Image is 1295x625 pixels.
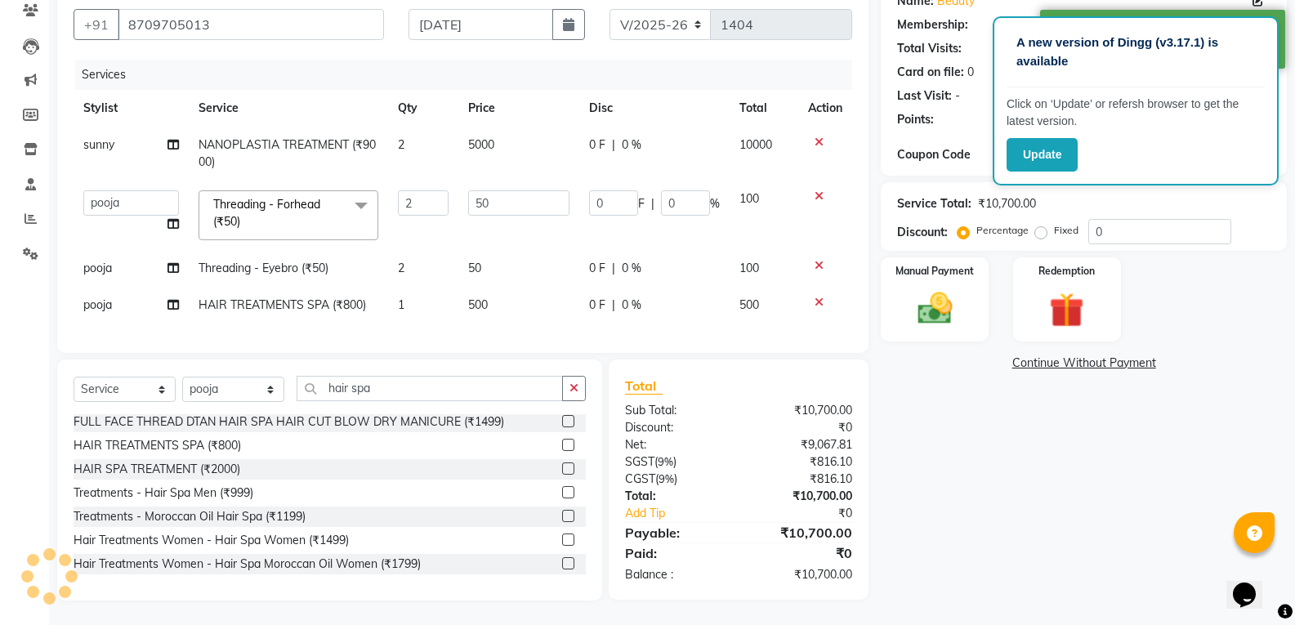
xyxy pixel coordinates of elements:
div: ( ) [613,471,739,488]
span: HAIR TREATMENTS SPA (₹800) [199,297,366,312]
div: Service Total: [897,195,971,212]
div: HAIR SPA TREATMENT (₹2000) [74,461,240,478]
span: 1 [398,297,404,312]
label: Manual Payment [895,264,974,279]
span: | [612,136,615,154]
span: 500 [739,297,759,312]
div: HAIR TREATMENTS SPA (₹800) [74,437,241,454]
div: ₹10,700.00 [739,523,864,542]
span: 9% [659,472,674,485]
span: 500 [468,297,488,312]
div: Coupon Code [897,146,1021,163]
span: pooja [83,261,112,275]
div: FULL FACE THREAD DTAN HAIR SPA HAIR CUT BLOW DRY MANICURE (₹1499) [74,413,504,431]
div: Discount: [897,224,948,241]
input: Search by Name/Mobile/Email/Code [118,9,384,40]
span: % [710,195,720,212]
span: pooja [83,297,112,312]
input: Search or Scan [297,376,563,401]
span: NANOPLASTIA TREATMENT (₹9000) [199,137,376,169]
button: Update [1007,138,1078,172]
span: | [651,195,654,212]
span: | [612,260,615,277]
span: 100 [739,261,759,275]
span: 5000 [468,137,494,152]
div: ₹10,700.00 [739,402,864,419]
img: _cash.svg [907,288,963,328]
span: 10000 [739,137,772,152]
div: - [955,87,960,105]
label: Fixed [1054,223,1078,238]
button: +91 [74,9,119,40]
span: 9% [658,455,673,468]
th: Action [798,90,852,127]
span: 2 [398,261,404,275]
div: Treatments - Moroccan Oil Hair Spa (₹1199) [74,508,306,525]
a: x [240,214,248,229]
span: 0 % [622,260,641,277]
span: Threading - Forhead (₹50) [213,197,320,229]
div: Last Visit: [897,87,952,105]
label: Redemption [1038,264,1095,279]
span: 50 [468,261,481,275]
th: Stylist [74,90,189,127]
div: 0 [967,64,974,81]
div: Hair Treatments Women - Hair Spa Women (₹1499) [74,532,349,549]
span: Threading - Eyebro (₹50) [199,261,328,275]
div: Membership: [897,16,968,33]
span: 0 F [589,297,605,314]
p: Click on ‘Update’ or refersh browser to get the latest version. [1007,96,1265,130]
div: Sub Total: [613,402,739,419]
div: Treatments - Hair Spa Men (₹999) [74,484,253,502]
div: Balance : [613,566,739,583]
a: Add Tip [613,505,760,522]
th: Disc [579,90,730,127]
div: ₹816.10 [739,453,864,471]
span: 2 [398,137,404,152]
div: ₹816.10 [739,471,864,488]
img: _gift.svg [1038,288,1095,332]
div: ₹10,700.00 [739,566,864,583]
a: Continue Without Payment [884,355,1284,372]
span: sunny [83,137,114,152]
div: Total Visits: [897,40,962,57]
span: 0 F [589,136,605,154]
span: Total [625,377,663,395]
span: | [612,297,615,314]
div: Total: [613,488,739,505]
span: CGST [625,471,655,486]
div: ₹10,700.00 [978,195,1036,212]
div: ( ) [613,453,739,471]
span: SGST [625,454,654,469]
div: Discount: [613,419,739,436]
span: 0 % [622,136,641,154]
div: Net: [613,436,739,453]
th: Price [458,90,580,127]
th: Total [730,90,798,127]
label: Percentage [976,223,1029,238]
th: Qty [388,90,458,127]
div: Services [75,60,864,90]
div: Payable: [613,523,739,542]
span: 0 F [589,260,605,277]
div: Paid: [613,543,739,563]
span: 100 [739,191,759,206]
div: ₹0 [760,505,864,522]
div: Card on file: [897,64,964,81]
span: 0 % [622,297,641,314]
div: Points: [897,111,934,128]
span: F [638,195,645,212]
th: Service [189,90,388,127]
iframe: chat widget [1226,560,1279,609]
div: ₹0 [739,419,864,436]
p: A new version of Dingg (v3.17.1) is available [1016,33,1255,70]
div: Hair Treatments Women - Hair Spa Moroccan Oil Women (₹1799) [74,556,421,573]
div: ₹0 [739,543,864,563]
div: ₹10,700.00 [739,488,864,505]
div: ₹9,067.81 [739,436,864,453]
